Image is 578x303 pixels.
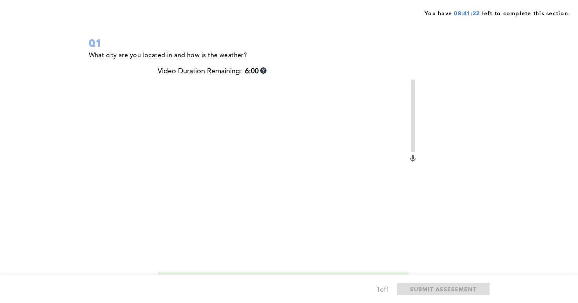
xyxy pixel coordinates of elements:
[454,11,480,16] span: 08:41:22
[89,50,247,61] p: What city are you located in and how is the weather?
[89,36,486,50] div: Q1
[376,285,389,296] div: 1 of 1
[158,272,409,284] div: Camera and microphone ready.
[410,285,476,293] span: SUBMIT ASSESSMENT
[425,8,570,18] span: You have left to complete this section.
[397,283,489,295] button: SUBMIT ASSESSMENT
[245,67,259,76] b: 6:00
[158,67,266,76] div: Video Duration Remaining:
